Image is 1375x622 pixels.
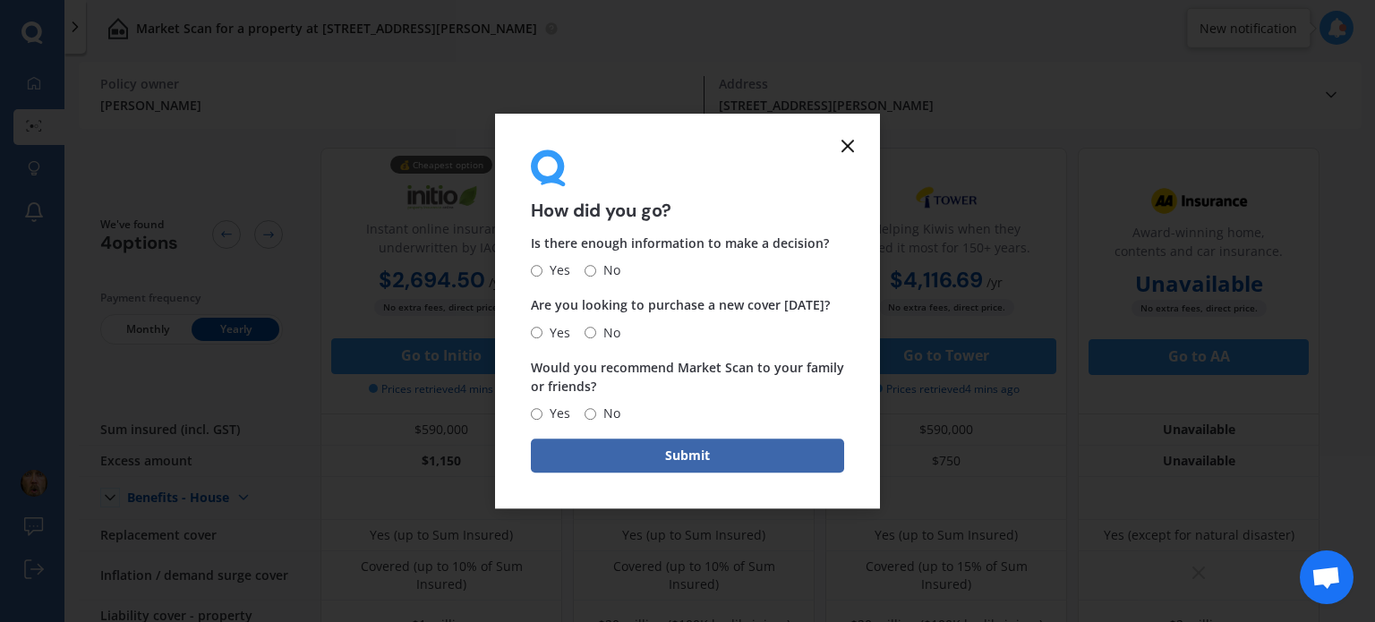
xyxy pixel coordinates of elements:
span: Yes [542,403,570,424]
button: Submit [531,439,844,473]
input: Yes [531,408,542,420]
span: No [596,403,620,424]
span: Is there enough information to make a decision? [531,235,829,252]
a: Open chat [1300,550,1354,604]
span: No [596,260,620,282]
input: No [585,408,596,420]
input: No [585,265,596,277]
div: How did you go? [531,149,844,220]
span: Yes [542,260,570,282]
span: Yes [542,322,570,344]
span: Would you recommend Market Scan to your family or friends? [531,359,844,395]
span: Are you looking to purchase a new cover [DATE]? [531,297,830,314]
input: Yes [531,265,542,277]
input: No [585,327,596,338]
input: Yes [531,327,542,338]
span: No [596,322,620,344]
